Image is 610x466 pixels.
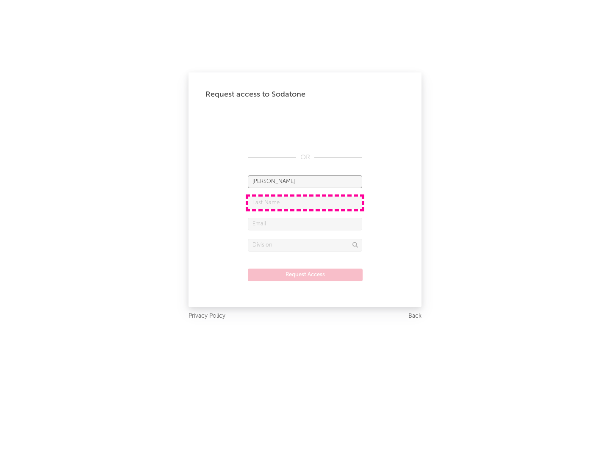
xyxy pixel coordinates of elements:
input: Last Name [248,197,362,209]
a: Privacy Policy [189,311,225,322]
input: Division [248,239,362,252]
input: Email [248,218,362,230]
div: Request access to Sodatone [205,89,405,100]
div: OR [248,153,362,163]
input: First Name [248,175,362,188]
a: Back [408,311,421,322]
button: Request Access [248,269,363,281]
